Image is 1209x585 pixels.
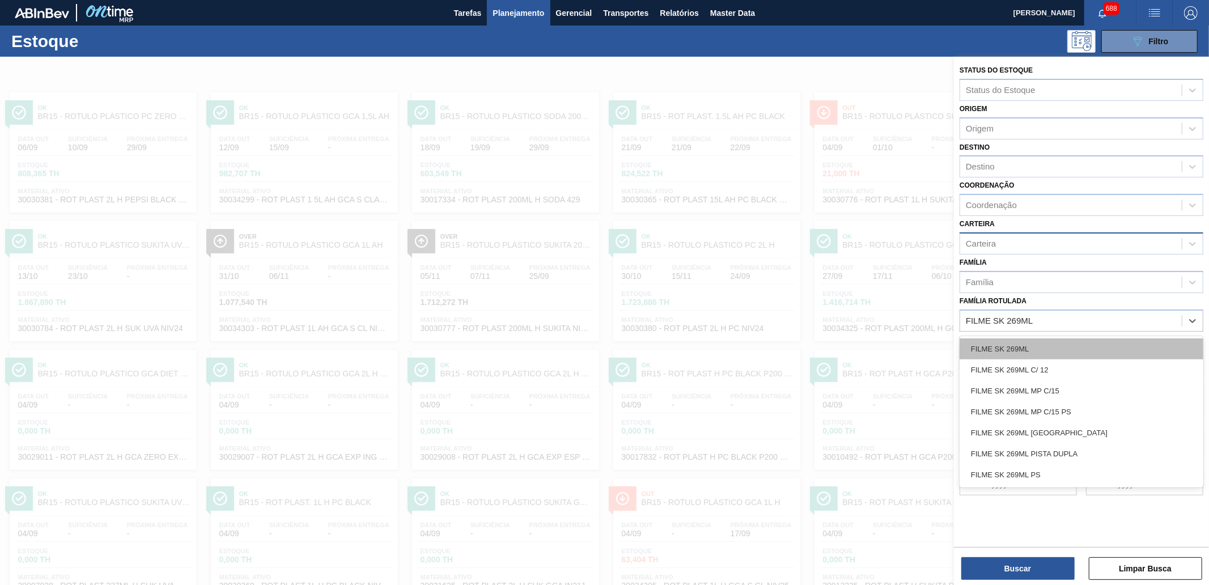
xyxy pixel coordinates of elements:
[966,239,996,248] div: Carteira
[1148,6,1161,20] img: userActions
[1149,37,1169,46] span: Filtro
[960,401,1203,422] div: FILME SK 269ML MP C/15 PS
[660,6,698,20] span: Relatórios
[1184,6,1198,20] img: Logout
[960,258,987,266] label: Família
[960,464,1203,485] div: FILME SK 269ML PS
[960,105,987,113] label: Origem
[710,6,755,20] span: Master Data
[960,338,1203,359] div: FILME SK 269ML
[960,297,1026,305] label: Família Rotulada
[966,201,1017,210] div: Coordenação
[1084,5,1121,21] button: Notificações
[960,380,1203,401] div: FILME SK 269ML MP C/15
[960,220,995,228] label: Carteira
[966,124,994,133] div: Origem
[960,443,1203,464] div: FILME SK 269ML PISTA DUPLA
[960,181,1015,189] label: Coordenação
[960,422,1203,443] div: FILME SK 269ML [GEOGRAPHIC_DATA]
[966,85,1036,95] div: Status do Estoque
[960,143,990,151] label: Destino
[1067,30,1096,53] div: Pogramando: nenhum usuário selecionado
[960,66,1033,74] label: Status do Estoque
[556,6,592,20] span: Gerencial
[11,35,184,48] h1: Estoque
[966,277,994,287] div: Família
[960,336,1016,344] label: Material ativo
[493,6,544,20] span: Planejamento
[960,359,1203,380] div: FILME SK 269ML C/ 12
[603,6,648,20] span: Transportes
[15,8,69,18] img: TNhmsLtSVTkK8tSr43FrP2fwEKptu5GPRR3wAAAABJRU5ErkJggg==
[966,162,995,172] div: Destino
[1104,2,1119,15] span: 688
[1101,30,1198,53] button: Filtro
[454,6,482,20] span: Tarefas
